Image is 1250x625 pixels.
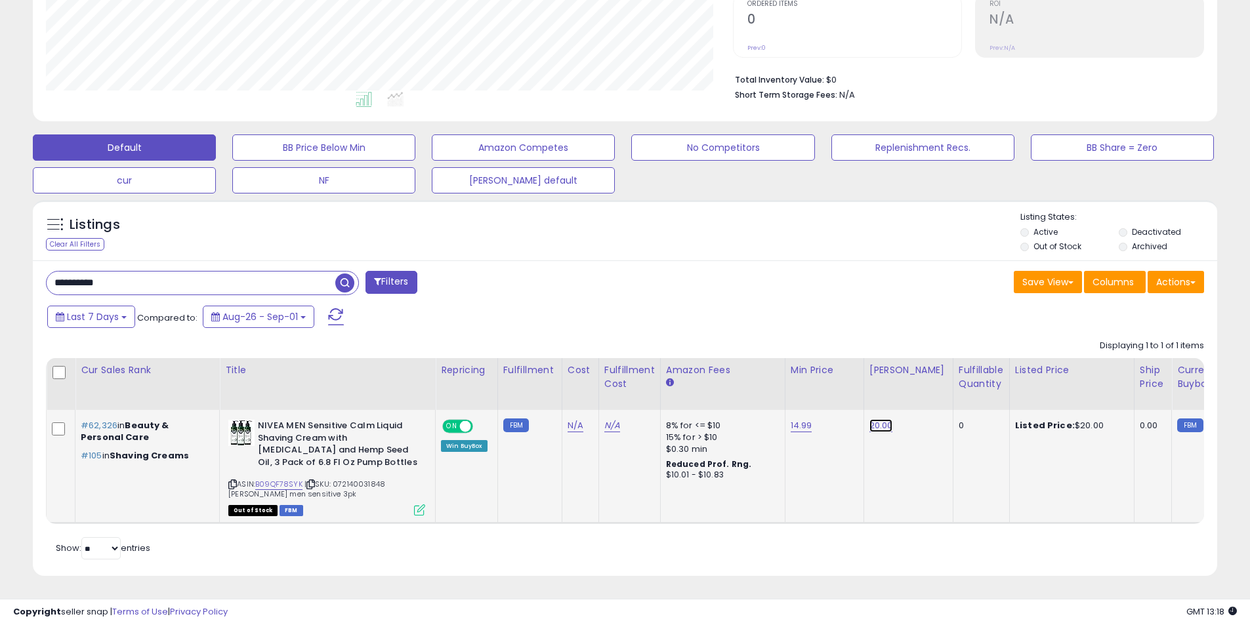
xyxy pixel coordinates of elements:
[1033,241,1081,252] label: Out of Stock
[604,419,620,432] a: N/A
[503,363,556,377] div: Fulfillment
[13,605,61,618] strong: Copyright
[990,1,1203,8] span: ROI
[791,363,858,377] div: Min Price
[503,418,529,432] small: FBM
[747,1,961,8] span: Ordered Items
[990,12,1203,30] h2: N/A
[1177,418,1203,432] small: FBM
[666,470,775,481] div: $10.01 - $10.83
[1100,340,1204,352] div: Displaying 1 to 1 of 1 items
[1015,363,1129,377] div: Listed Price
[839,89,855,101] span: N/A
[255,479,302,490] a: B09QF78SYK
[1177,363,1245,391] div: Current Buybox Price
[258,420,417,472] b: NIVEA MEN Sensitive Calm Liquid Shaving Cream with [MEDICAL_DATA] and Hemp Seed Oil, 3 Pack of 6....
[222,310,298,323] span: Aug-26 - Sep-01
[735,89,837,100] b: Short Term Storage Fees:
[137,312,198,324] span: Compared to:
[1015,419,1075,432] b: Listed Price:
[604,363,655,391] div: Fulfillment Cost
[1132,241,1167,252] label: Archived
[869,419,893,432] a: 20.00
[81,449,102,462] span: #105
[67,310,119,323] span: Last 7 Days
[81,450,209,462] p: in
[432,134,615,161] button: Amazon Competes
[203,306,314,328] button: Aug-26 - Sep-01
[959,363,1004,391] div: Fulfillable Quantity
[791,419,812,432] a: 14.99
[1084,271,1146,293] button: Columns
[232,167,415,193] button: NF
[225,363,430,377] div: Title
[990,44,1015,52] small: Prev: N/A
[471,421,492,432] span: OFF
[33,167,216,193] button: cur
[228,505,278,516] span: All listings that are currently out of stock and unavailable for purchase on Amazon
[56,542,150,554] span: Show: entries
[444,421,460,432] span: ON
[81,419,117,432] span: #62,326
[1020,211,1217,224] p: Listing States:
[441,440,488,452] div: Win BuyBox
[228,420,255,446] img: 51cqEyq7jkL._SL40_.jpg
[228,420,425,514] div: ASIN:
[1148,271,1204,293] button: Actions
[959,420,999,432] div: 0
[1033,226,1058,237] label: Active
[170,605,228,618] a: Privacy Policy
[666,432,775,443] div: 15% for > $10
[46,238,104,251] div: Clear All Filters
[112,605,168,618] a: Terms of Use
[232,134,415,161] button: BB Price Below Min
[70,216,120,234] h5: Listings
[631,134,814,161] button: No Competitors
[432,167,615,193] button: [PERSON_NAME] default
[735,74,824,85] b: Total Inventory Value:
[1014,271,1082,293] button: Save View
[1093,275,1134,289] span: Columns
[666,363,780,377] div: Amazon Fees
[81,363,214,377] div: Cur Sales Rank
[666,377,674,389] small: Amazon Fees.
[81,420,209,443] p: in
[47,306,135,328] button: Last 7 Days
[1140,363,1166,391] div: Ship Price
[1031,134,1214,161] button: BB Share = Zero
[1186,605,1237,618] span: 2025-09-9 13:18 GMT
[568,419,583,432] a: N/A
[1132,226,1181,237] label: Deactivated
[81,419,169,443] span: Beauty & Personal Care
[1015,420,1124,432] div: $20.00
[33,134,216,161] button: Default
[735,71,1194,87] li: $0
[1140,420,1161,432] div: 0.00
[666,458,752,470] b: Reduced Prof. Rng.
[228,479,385,498] span: | SKU: 072140031848 [PERSON_NAME] men sensitive 3pk
[365,271,417,294] button: Filters
[831,134,1014,161] button: Replenishment Recs.
[747,12,961,30] h2: 0
[110,449,189,462] span: Shaving Creams
[13,606,228,618] div: seller snap | |
[747,44,766,52] small: Prev: 0
[280,505,303,516] span: FBM
[568,363,593,377] div: Cost
[441,363,492,377] div: Repricing
[666,443,775,455] div: $0.30 min
[869,363,948,377] div: [PERSON_NAME]
[666,420,775,432] div: 8% for <= $10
